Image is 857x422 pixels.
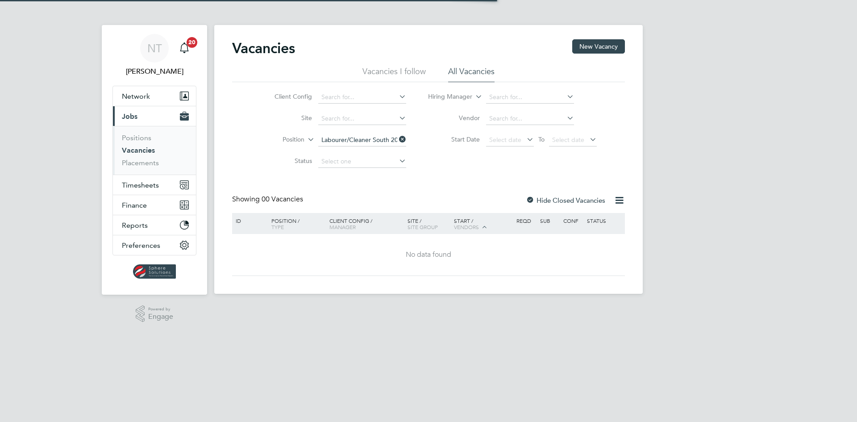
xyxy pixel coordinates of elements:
span: Site Group [408,223,438,230]
button: Preferences [113,235,196,255]
span: To [536,134,547,145]
input: Search for... [318,113,406,125]
button: New Vacancy [572,39,625,54]
label: Site [261,114,312,122]
input: Search for... [318,134,406,146]
label: Hiring Manager [421,92,472,101]
input: Select one [318,155,406,168]
button: Network [113,86,196,106]
span: 20 [187,37,197,48]
div: Showing [232,195,305,204]
label: Status [261,157,312,165]
div: No data found [233,250,624,259]
input: Search for... [486,113,574,125]
span: 00 Vacancies [262,195,303,204]
span: Select date [552,136,584,144]
span: Timesheets [122,181,159,189]
div: Jobs [113,126,196,175]
li: Vacancies I follow [362,66,426,82]
label: Position [253,135,304,144]
span: Type [271,223,284,230]
span: Reports [122,221,148,230]
div: Conf [561,213,584,228]
a: NT[PERSON_NAME] [112,34,196,77]
div: Reqd [514,213,537,228]
a: Powered byEngage [136,305,174,322]
button: Jobs [113,106,196,126]
div: Sub [538,213,561,228]
div: Status [585,213,624,228]
img: spheresolutions-logo-retina.png [133,264,176,279]
button: Reports [113,215,196,235]
span: Engage [148,313,173,321]
span: Select date [489,136,521,144]
nav: Main navigation [102,25,207,295]
div: Client Config / [327,213,405,234]
li: All Vacancies [448,66,495,82]
span: Finance [122,201,147,209]
label: Client Config [261,92,312,100]
span: Vendors [454,223,479,230]
span: Manager [329,223,356,230]
button: Finance [113,195,196,215]
a: Positions [122,134,151,142]
a: Go to home page [112,264,196,279]
input: Search for... [486,91,574,104]
span: Network [122,92,150,100]
div: ID [233,213,265,228]
div: Position / [265,213,327,234]
div: Site / [405,213,452,234]
span: NT [147,42,162,54]
label: Start Date [428,135,480,143]
div: Start / [452,213,514,235]
a: 20 [175,34,193,63]
span: Preferences [122,241,160,250]
label: Hide Closed Vacancies [526,196,605,205]
span: Powered by [148,305,173,313]
a: Vacancies [122,146,155,155]
input: Search for... [318,91,406,104]
label: Vendor [428,114,480,122]
span: Nathan Taylor [112,66,196,77]
button: Timesheets [113,175,196,195]
span: Jobs [122,112,137,121]
h2: Vacancies [232,39,295,57]
a: Placements [122,159,159,167]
